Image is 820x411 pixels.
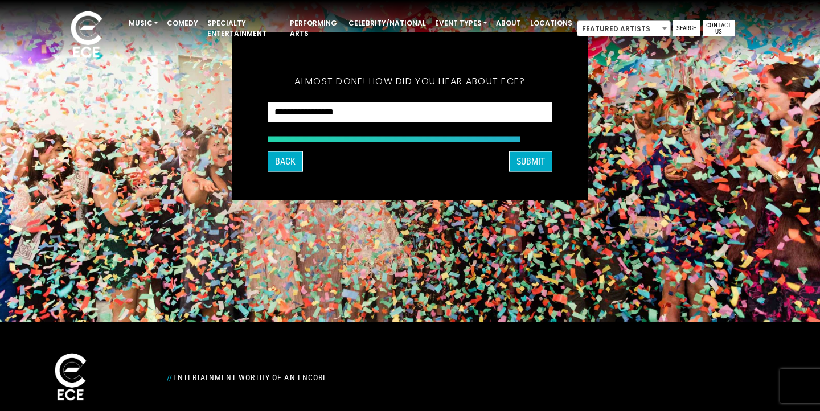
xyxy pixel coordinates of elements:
[162,14,203,33] a: Comedy
[526,14,577,33] a: Locations
[344,14,430,33] a: Celebrity/National
[673,20,700,36] a: Search
[577,20,671,36] span: Featured Artists
[167,373,173,382] span: //
[268,151,303,172] button: Back
[268,102,552,123] select: How did you hear about ECE
[203,14,285,43] a: Specialty Entertainment
[268,61,552,102] h5: Almost done! How did you hear about ECE?
[124,14,162,33] a: Music
[42,350,99,405] img: ece_new_logo_whitev2-1.png
[491,14,526,33] a: About
[577,21,670,37] span: Featured Artists
[703,20,735,36] a: Contact Us
[509,151,552,172] button: SUBMIT
[430,14,491,33] a: Event Types
[160,368,535,387] div: Entertainment Worthy of an Encore
[58,8,115,63] img: ece_new_logo_whitev2-1.png
[285,14,344,43] a: Performing Arts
